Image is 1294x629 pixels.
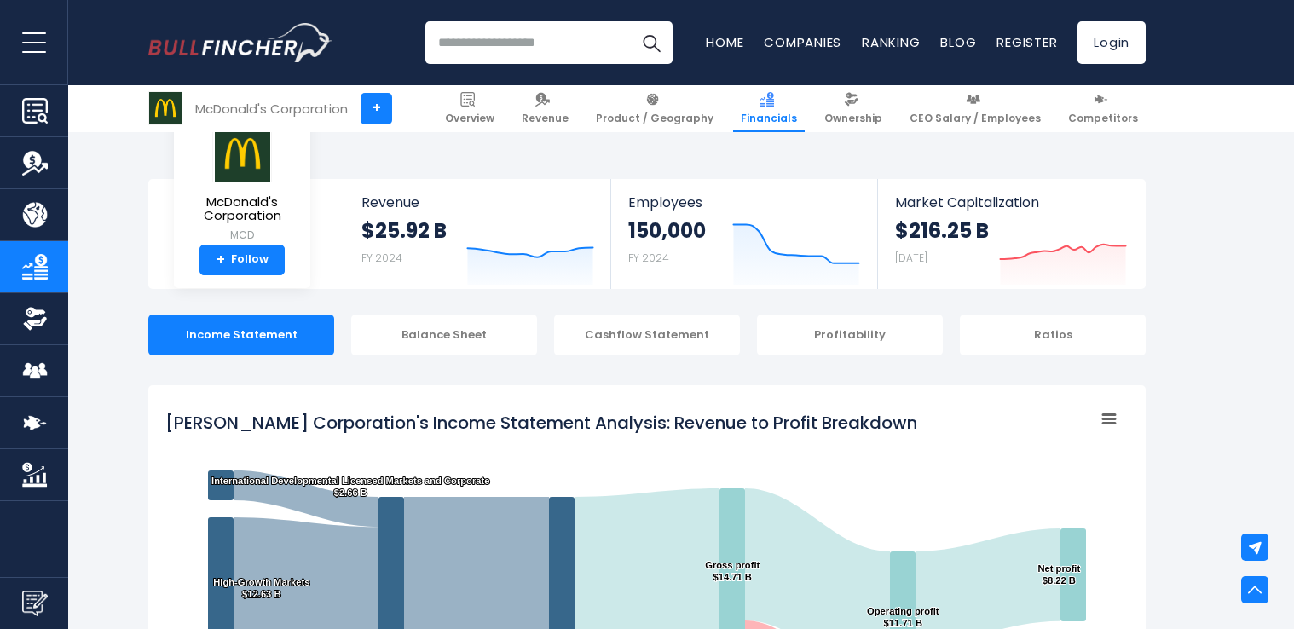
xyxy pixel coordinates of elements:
strong: $25.92 B [361,217,447,244]
div: Cashflow Statement [554,314,740,355]
a: McDonald's Corporation MCD [187,124,298,245]
span: Revenue [522,112,569,125]
div: Income Statement [148,314,334,355]
span: Revenue [361,194,594,211]
a: Ranking [862,33,920,51]
strong: $216.25 B [895,217,989,244]
span: Employees [628,194,859,211]
div: Balance Sheet [351,314,537,355]
strong: + [217,252,225,268]
span: Ownership [824,112,882,125]
button: Search [630,21,673,64]
small: FY 2024 [361,251,402,265]
a: Employees 150,000 FY 2024 [611,179,876,289]
span: CEO Salary / Employees [910,112,1041,125]
a: Companies [764,33,841,51]
small: FY 2024 [628,251,669,265]
text: Operating profit $11.71 B [867,606,939,628]
div: Ratios [960,314,1146,355]
text: High-Growth Markets $12.63 B [213,577,309,599]
span: Product / Geography [596,112,713,125]
text: Gross profit $14.71 B [705,560,760,582]
a: +Follow [199,245,285,275]
a: Financials [733,85,805,132]
span: McDonald's Corporation [188,195,297,223]
span: Overview [445,112,494,125]
strong: 150,000 [628,217,706,244]
img: MCD logo [149,92,182,124]
a: Revenue [514,85,576,132]
div: McDonald's Corporation [195,99,348,118]
img: Ownership [22,306,48,332]
span: Competitors [1068,112,1138,125]
div: Profitability [757,314,943,355]
a: + [361,93,392,124]
tspan: [PERSON_NAME] Corporation's Income Statement Analysis: Revenue to Profit Breakdown [165,411,917,435]
a: Product / Geography [588,85,721,132]
img: MCD logo [212,125,272,182]
a: Revenue $25.92 B FY 2024 [344,179,611,289]
a: Market Capitalization $216.25 B [DATE] [878,179,1144,289]
text: Net profit $8.22 B [1037,563,1080,586]
a: CEO Salary / Employees [902,85,1048,132]
span: Financials [741,112,797,125]
small: MCD [188,228,297,243]
span: Market Capitalization [895,194,1127,211]
a: Register [996,33,1057,51]
a: Go to homepage [148,23,332,62]
a: Competitors [1060,85,1146,132]
text: International Developmental Licensed Markets and Corporate $2.66 B [211,476,489,498]
a: Home [706,33,743,51]
a: Ownership [817,85,890,132]
a: Blog [940,33,976,51]
img: Bullfincher logo [148,23,332,62]
a: Overview [437,85,502,132]
a: Login [1077,21,1146,64]
small: [DATE] [895,251,927,265]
